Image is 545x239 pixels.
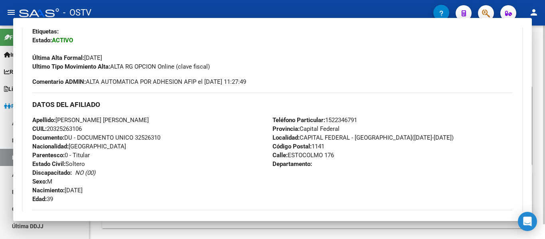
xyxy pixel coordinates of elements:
strong: Apellido: [32,117,55,124]
strong: Discapacitado: [32,169,72,176]
span: DU - DOCUMENTO UNICO 32526310 [32,134,160,141]
div: Open Intercom Messenger [518,212,537,231]
mat-icon: person [529,8,539,17]
span: Reportes [4,67,33,76]
strong: Estado Civil: [32,160,65,168]
strong: Nacimiento: [32,187,65,194]
strong: Nacionalidad: [32,143,69,150]
strong: ACTIVO [52,37,73,44]
mat-icon: menu [6,8,16,17]
span: 0 - Titular [32,152,90,159]
span: Inicio [4,50,24,59]
span: CAPITAL FEDERAL - [GEOGRAPHIC_DATA]([DATE]-[DATE]) [272,134,454,141]
span: [PERSON_NAME] [PERSON_NAME] [32,117,149,124]
span: Soltero [32,160,85,168]
strong: Edad: [32,196,47,203]
strong: Código Postal: [272,143,312,150]
span: ESTOCOLMO 176 [272,152,334,159]
strong: Localidad: [272,134,300,141]
span: Capital Federal [272,125,340,132]
strong: Estado: [32,37,52,44]
strong: Última Alta Formal: [32,54,84,61]
span: [GEOGRAPHIC_DATA] [32,143,126,150]
span: [DATE] [32,54,102,61]
span: 20325263106 [32,125,82,132]
strong: Calle: [272,152,288,159]
strong: Teléfono Particular: [272,117,325,124]
span: 1141 [272,143,324,150]
strong: Departamento: [272,160,312,168]
span: Firma Express [4,33,45,42]
span: 1522346791 [272,117,357,124]
span: M [32,178,52,185]
span: [DATE] [32,187,83,194]
span: ALTA AUTOMATICA POR ADHESION AFIP el [DATE] 11:27:49 [32,77,246,86]
strong: Parentesco: [32,152,65,159]
h3: DATOS DEL AFILIADO [32,100,513,109]
strong: CUIL: [32,125,47,132]
strong: Ultimo Tipo Movimiento Alta: [32,63,110,70]
i: NO (00) [75,169,95,176]
span: Padrón [4,102,30,111]
strong: Etiquetas: [32,28,59,35]
strong: Comentario ADMIN: [32,78,86,85]
span: Liquidación de Convenios [4,85,74,93]
strong: Provincia: [272,125,300,132]
strong: Documento: [32,134,64,141]
span: 39 [32,196,53,203]
span: - OSTV [63,4,91,22]
span: ALTA RG OPCION Online (clave fiscal) [32,63,210,70]
strong: Sexo: [32,178,47,185]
